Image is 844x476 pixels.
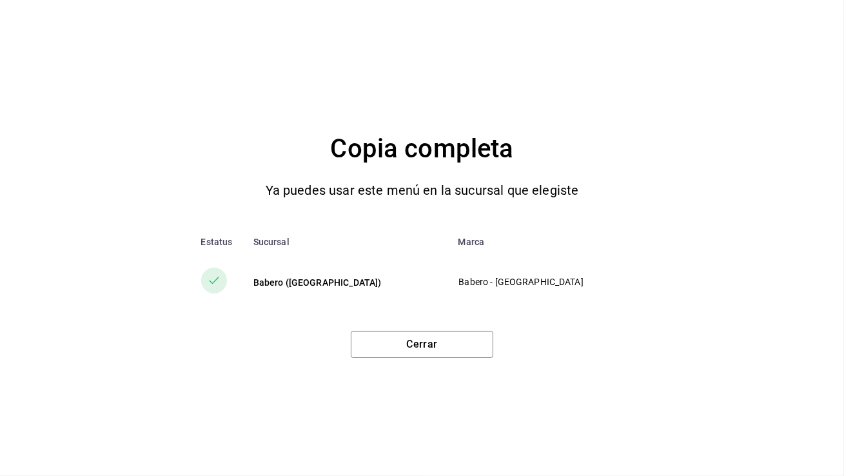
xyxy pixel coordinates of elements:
div: Babero ([GEOGRAPHIC_DATA]) [253,276,438,289]
th: Sucursal [243,226,448,257]
th: Estatus [181,226,243,257]
h4: Copia completa [330,128,513,170]
p: Babero - [GEOGRAPHIC_DATA] [458,275,642,289]
th: Marca [447,226,663,257]
button: Cerrar [351,331,493,358]
p: Ya puedes usar este menú en la sucursal que elegiste [266,180,579,201]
